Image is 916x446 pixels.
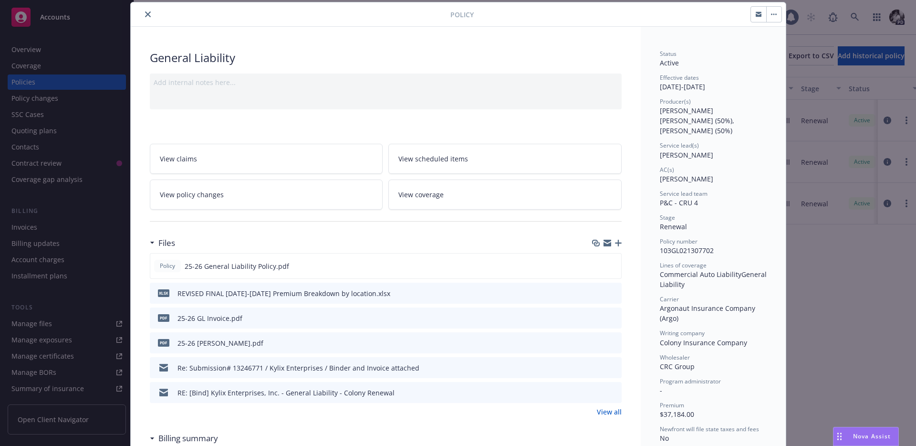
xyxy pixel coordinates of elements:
[594,363,602,373] button: download file
[609,338,618,348] button: preview file
[142,9,154,20] button: close
[594,288,602,298] button: download file
[158,237,175,249] h3: Files
[660,434,669,443] span: No
[609,388,618,398] button: preview file
[660,270,769,289] span: General Liability
[593,261,601,271] button: download file
[150,50,622,66] div: General Liability
[660,58,679,67] span: Active
[660,353,690,361] span: Wholesaler
[660,74,699,82] span: Effective dates
[660,329,705,337] span: Writing company
[597,407,622,417] a: View all
[158,289,169,297] span: xlsx
[660,150,713,159] span: [PERSON_NAME]
[660,304,757,323] span: Argonaut Insurance Company (Argo)
[660,237,697,245] span: Policy number
[853,432,891,440] span: Nova Assist
[660,190,708,198] span: Service lead team
[660,410,694,419] span: $37,184.00
[660,386,662,395] span: -
[660,166,674,174] span: AC(s)
[833,427,845,446] div: Drag to move
[177,388,395,398] div: RE: [Bind] Kylix Enterprises, Inc. - General Liability - Colony Renewal
[609,313,618,323] button: preview file
[660,74,767,92] div: [DATE] - [DATE]
[398,154,468,164] span: View scheduled items
[150,180,383,210] a: View policy changes
[398,190,444,200] span: View coverage
[150,432,218,445] div: Billing summary
[150,237,175,249] div: Files
[660,425,759,433] span: Newfront will file state taxes and fees
[660,50,677,58] span: Status
[177,363,419,373] div: Re: Submission# 13246771 / Kylix Enterprises / Binder and Invoice attached
[158,432,218,445] h3: Billing summary
[388,180,622,210] a: View coverage
[660,270,741,279] span: Commercial Auto Liability
[158,314,169,321] span: pdf
[660,261,707,269] span: Lines of coverage
[177,288,390,298] div: REVISED FINAL [DATE]-[DATE] Premium Breakdown by location.xlsx
[660,246,714,255] span: 103GL021307702
[594,313,602,323] button: download file
[660,295,679,303] span: Carrier
[609,288,618,298] button: preview file
[177,313,242,323] div: 25-26 GL Invoice.pdf
[158,262,177,270] span: Policy
[160,190,224,200] span: View policy changes
[154,77,618,87] div: Add internal notes here...
[833,427,899,446] button: Nova Assist
[609,363,618,373] button: preview file
[660,377,721,385] span: Program administrator
[660,401,684,409] span: Premium
[594,338,602,348] button: download file
[660,362,695,371] span: CRC Group
[660,213,675,222] span: Stage
[177,338,263,348] div: 25-26 [PERSON_NAME].pdf
[660,222,687,231] span: Renewal
[185,261,289,271] span: 25-26 General Liability Policy.pdf
[594,388,602,398] button: download file
[660,97,691,106] span: Producer(s)
[660,174,713,183] span: [PERSON_NAME]
[158,339,169,346] span: pdf
[660,106,736,135] span: [PERSON_NAME] [PERSON_NAME] (50%), [PERSON_NAME] (50%)
[150,144,383,174] a: View claims
[609,261,617,271] button: preview file
[160,154,197,164] span: View claims
[660,338,747,347] span: Colony Insurance Company
[388,144,622,174] a: View scheduled items
[660,198,698,207] span: P&C - CRU 4
[660,141,699,149] span: Service lead(s)
[450,10,474,20] span: Policy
